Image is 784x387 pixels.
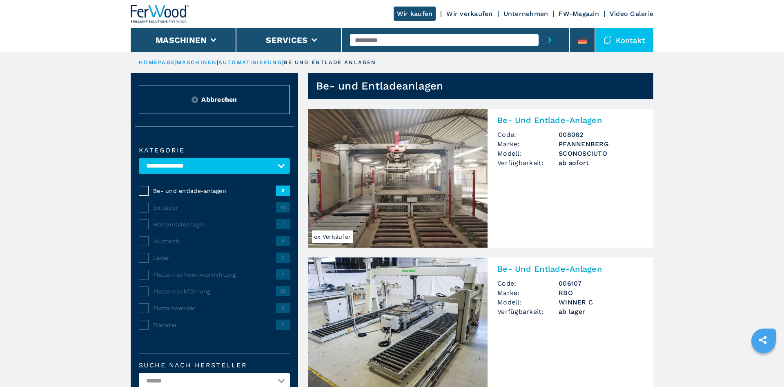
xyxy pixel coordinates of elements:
span: Plattenwender [153,304,276,312]
a: FW-Magazin [559,10,599,18]
span: Verfügbarkeit: [497,158,559,168]
span: | [217,59,218,65]
a: maschinen [177,59,217,65]
a: HOMEPAGE [139,59,175,65]
span: 1 [276,269,290,279]
label: Suche nach Hersteller [139,362,290,369]
span: 2 [276,186,290,195]
span: Verfügbarkeit: [497,307,559,316]
span: 4 [276,236,290,246]
span: | [175,59,177,65]
span: 7 [276,253,290,262]
span: Abbrechen [201,95,237,104]
a: automatisierung [218,59,282,65]
span: Transfer [153,321,276,329]
h3: RBO [559,288,644,298]
span: Code: [497,130,559,139]
a: Unternehmen [503,10,548,18]
span: Be- und entlade-anlagen [153,187,276,195]
button: Services [266,35,307,45]
span: 1 [276,219,290,229]
p: be und entlade anlagen [284,59,376,66]
label: Kategorie [139,147,290,154]
span: Modell: [497,298,559,307]
img: Ferwood [131,5,189,23]
span: Entlader [153,204,276,212]
span: ab sofort [559,158,644,168]
a: Wir verkaufen [446,10,492,18]
span: Plattenrückführung [153,287,276,295]
span: Platten-schwenkvorrichtung [153,271,276,279]
span: Hubtisch [153,237,276,245]
h3: SCONOSCIUTO [559,149,644,158]
a: Video Galerie [610,10,653,18]
h2: Be- Und Entlade-Anlagen [497,115,644,125]
span: Horizontales lager [153,220,276,228]
img: Reset [192,96,198,103]
a: sharethis [753,330,773,350]
h2: Be- Und Entlade-Anlagen [497,264,644,274]
a: Wir kaufen [394,7,436,21]
span: 22 [276,286,290,296]
span: 7 [276,320,290,329]
span: 10 [276,202,290,212]
h3: 006107 [559,279,644,288]
img: Kontakt [604,36,612,44]
div: Kontakt [595,28,653,52]
span: Marke: [497,288,559,298]
img: Be- Und Entlade-Anlagen PFANNENBERG SCONOSCIUTO [308,109,488,248]
h3: 008062 [559,130,644,139]
span: Lader [153,254,276,262]
button: submit-button [539,28,561,52]
span: Modell: [497,149,559,158]
a: Be- Und Entlade-Anlagen PFANNENBERG SCONOSCIUTOex VerkäuferBe- Und Entlade-AnlagenCode:008062Mark... [308,109,653,248]
span: ex Verkäufer [312,230,353,243]
span: Marke: [497,139,559,149]
span: 3 [276,303,290,313]
span: Code: [497,279,559,288]
h3: PFANNENBERG [559,139,644,149]
span: ab lager [559,307,644,316]
h1: Be- und Entladeanlagen [316,79,443,92]
button: Maschinen [156,35,207,45]
h3: WINNER C [559,298,644,307]
button: ResetAbbrechen [139,85,290,114]
span: | [282,59,284,65]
